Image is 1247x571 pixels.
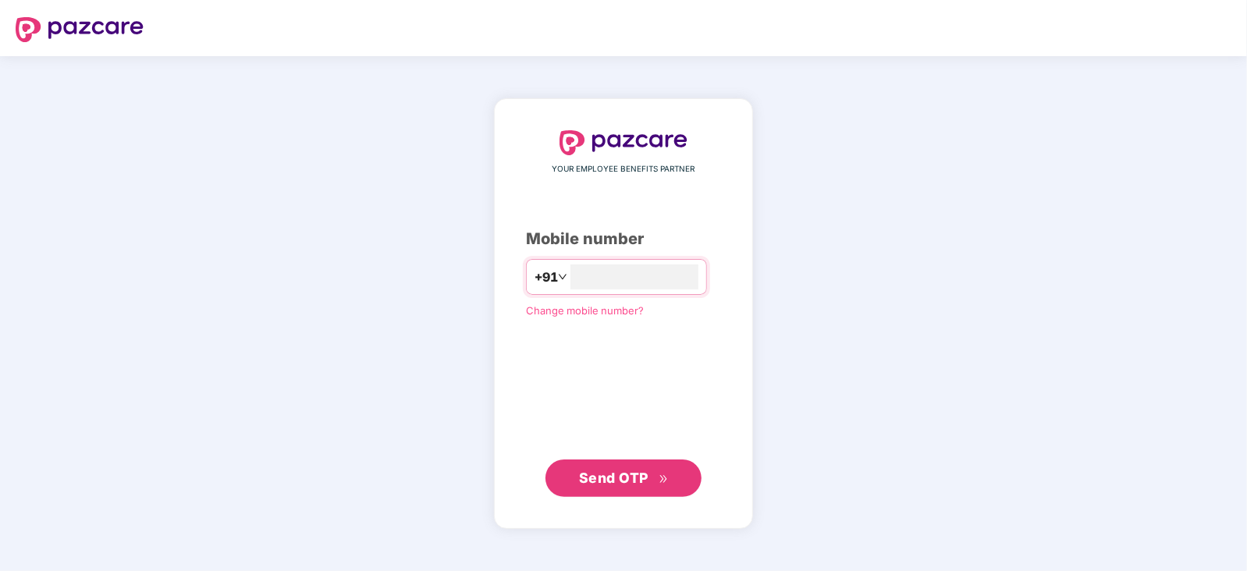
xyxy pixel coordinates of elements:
[659,474,669,484] span: double-right
[16,17,144,42] img: logo
[535,268,558,287] span: +91
[579,470,648,486] span: Send OTP
[526,227,721,251] div: Mobile number
[552,163,695,176] span: YOUR EMPLOYEE BENEFITS PARTNER
[526,304,644,317] a: Change mobile number?
[558,272,567,282] span: down
[545,459,702,497] button: Send OTPdouble-right
[560,130,687,155] img: logo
